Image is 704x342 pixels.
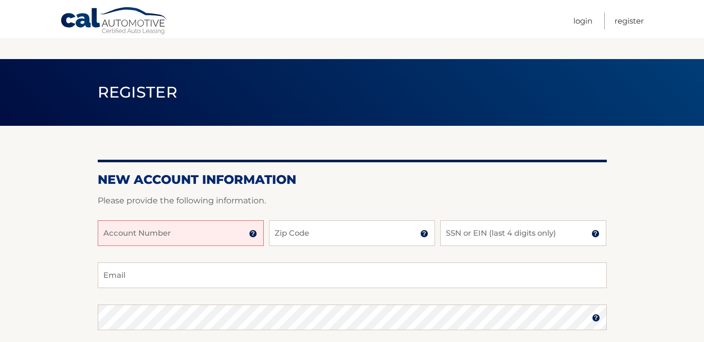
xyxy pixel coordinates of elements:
input: Zip Code [269,220,435,246]
h2: New Account Information [98,172,607,187]
img: tooltip.svg [420,230,428,238]
input: Account Number [98,220,264,246]
a: Login [573,12,592,29]
img: tooltip.svg [249,230,257,238]
a: Register [615,12,644,29]
a: Cal Automotive [60,7,168,36]
p: Please provide the following information. [98,194,607,208]
input: SSN or EIN (last 4 digits only) [440,220,606,246]
span: Register [98,83,178,102]
input: Email [98,262,607,288]
img: tooltip.svg [592,314,600,322]
img: tooltip.svg [591,230,600,238]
